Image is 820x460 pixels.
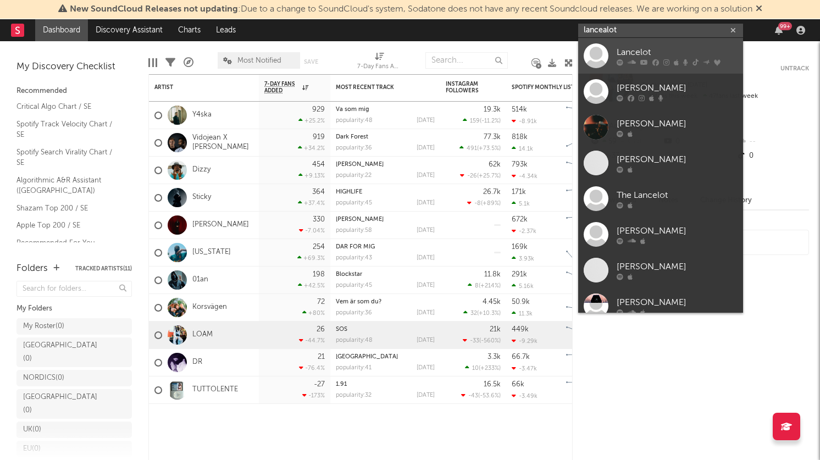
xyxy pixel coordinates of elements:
[336,118,373,124] div: popularity: 48
[298,282,325,289] div: +42.5 %
[192,165,210,175] a: Dizzy
[480,393,499,399] span: -53.6 %
[336,217,384,223] a: [PERSON_NAME]
[192,110,212,120] a: Y4ska
[170,19,208,41] a: Charts
[484,106,501,113] div: 19.3k
[336,173,372,179] div: popularity: 22
[780,63,809,74] button: Untrack
[470,338,479,344] span: -33
[336,162,435,168] div: Juri Han
[317,298,325,306] div: 72
[487,353,501,361] div: 3.3k
[483,298,501,306] div: 4.45k
[417,255,435,261] div: [DATE]
[578,109,743,145] a: [PERSON_NAME]
[312,106,325,113] div: 929
[479,173,499,179] span: +25.7 %
[463,309,501,317] div: ( )
[617,81,738,95] div: [PERSON_NAME]
[88,19,170,41] a: Discovery Assistant
[756,5,762,14] span: Dismiss
[16,101,121,113] a: Critical Algo Chart / SE
[75,266,132,271] button: Tracked Artists(11)
[23,320,64,333] div: My Roster ( 0 )
[336,299,435,305] div: Vem är som du?
[357,47,401,79] div: 7-Day Fans Added (7-Day Fans Added)
[70,5,752,14] span: : Due to a change to SoundCloud's system, Sodatone does not have any recent Soundcloud releases. ...
[299,364,325,372] div: -76.4 %
[484,134,501,141] div: 77.3k
[561,349,611,376] svg: Chart title
[192,330,213,340] a: LOAM
[16,389,132,419] a: [GEOGRAPHIC_DATA](0)
[336,84,418,91] div: Most Recent Track
[463,337,501,344] div: ( )
[336,282,372,289] div: popularity: 45
[16,422,132,438] a: UK(0)
[336,310,372,316] div: popularity: 36
[336,189,435,195] div: HIGHLIFE
[336,337,373,343] div: popularity: 48
[459,145,501,152] div: ( )
[775,26,783,35] button: 99+
[299,227,325,234] div: -7.04 %
[16,302,132,315] div: My Folders
[417,145,435,151] div: [DATE]
[561,376,611,404] svg: Chart title
[512,337,538,345] div: -9.29k
[561,184,611,212] svg: Chart title
[313,216,325,223] div: 330
[578,181,743,217] a: The Lancelot
[484,271,501,278] div: 11.8k
[302,309,325,317] div: +80 %
[16,60,132,74] div: My Discovery Checklist
[336,255,372,261] div: popularity: 43
[417,118,435,124] div: [DATE]
[461,392,501,399] div: ( )
[336,200,372,206] div: popularity: 45
[617,296,738,309] div: [PERSON_NAME]
[336,244,375,250] a: DÄR FÖR MIG
[23,339,101,365] div: [GEOGRAPHIC_DATA] ( 0 )
[778,22,792,30] div: 99 +
[561,267,611,294] svg: Chart title
[302,392,325,399] div: -173 %
[484,381,501,388] div: 16.5k
[561,239,611,267] svg: Chart title
[16,281,132,297] input: Search for folders...
[561,157,611,184] svg: Chart title
[314,381,325,388] div: -27
[512,118,537,125] div: -8.91k
[561,322,611,349] svg: Chart title
[512,298,530,306] div: 50.9k
[468,282,501,289] div: ( )
[35,19,88,41] a: Dashboard
[512,282,534,290] div: 5.16k
[472,365,479,372] span: 10
[336,326,435,332] div: SOS
[336,326,347,332] a: SOS
[192,303,227,312] a: Korsvägen
[561,212,611,239] svg: Chart title
[512,189,526,196] div: 171k
[512,106,527,113] div: 514k
[299,337,325,344] div: -44.7 %
[561,129,611,157] svg: Chart title
[336,189,362,195] a: HIGHLIFE
[479,311,499,317] span: +10.3 %
[467,173,477,179] span: -26
[617,189,738,202] div: The Lancelot
[736,149,809,163] div: 0
[578,74,743,109] a: [PERSON_NAME]
[336,381,435,387] div: 1.91
[480,365,499,372] span: +233 %
[16,318,132,335] a: My Roster(0)
[512,134,528,141] div: 818k
[16,262,48,275] div: Folders
[417,173,435,179] div: [DATE]
[465,364,501,372] div: ( )
[23,372,64,385] div: NORDICS ( 0 )
[16,370,132,386] a: NORDICS(0)
[489,161,501,168] div: 62k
